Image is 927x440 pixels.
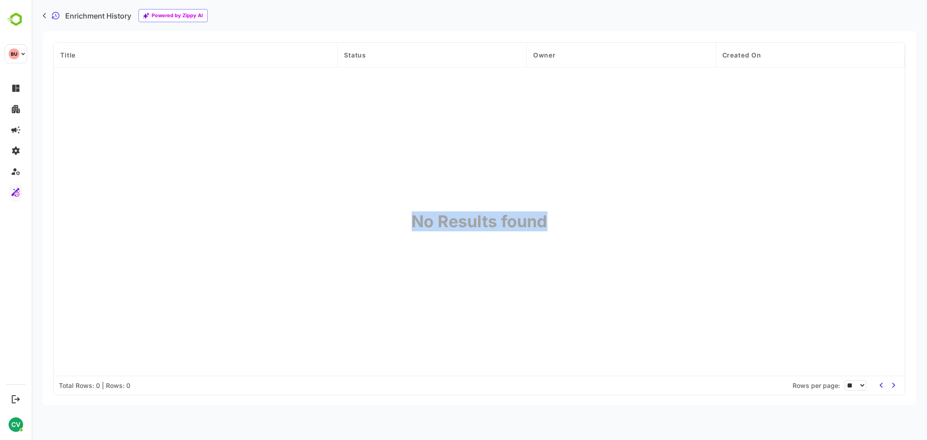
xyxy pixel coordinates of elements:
[722,51,761,59] span: Created On
[9,417,23,432] div: CV
[59,382,130,389] div: Total Rows: 0 | Rows: 0
[5,11,28,28] img: BambooboxLogoMark.f1c84d78b4c51b1a7b5f700c9845e183.svg
[152,14,203,18] div: Powered by Zippy AI
[337,211,621,375] div: No Results found
[533,51,556,59] span: Owner
[793,382,840,389] span: Rows per page:
[10,393,22,405] button: Logout
[9,48,19,59] div: BU
[60,51,76,59] span: Title
[65,12,131,19] div: Enrichment History
[344,51,366,59] span: Status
